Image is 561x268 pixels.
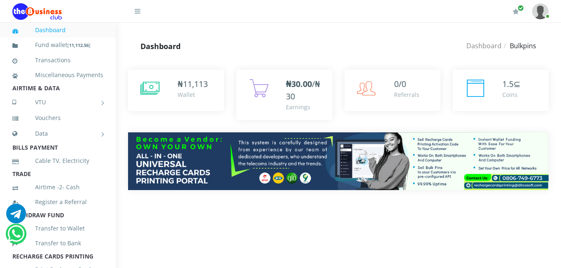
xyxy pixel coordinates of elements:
a: Register a Referral [12,193,103,212]
img: User [532,3,549,19]
a: Chat for support [7,230,24,244]
small: [ ] [67,42,90,48]
a: Dashboard [12,21,103,40]
a: Airtime -2- Cash [12,178,103,197]
span: 0/0 [394,78,406,89]
span: /₦30 [286,78,320,102]
a: Vouchers [12,108,103,127]
div: Wallet [178,90,208,99]
a: 0/0 Referrals [345,70,440,111]
i: Renew/Upgrade Subscription [513,8,519,15]
span: 11,113 [183,78,208,89]
a: ₦30.00/₦30 Earnings [236,70,332,120]
a: ₦11,113 Wallet [128,70,224,111]
img: Logo [12,3,62,20]
a: Fund wallet[11,112.56] [12,35,103,55]
img: multitenant_rcp.png [128,132,549,190]
div: ⊆ [502,78,521,90]
div: Coins [502,90,521,99]
a: Cable TV, Electricity [12,151,103,170]
a: Transfer to Wallet [12,219,103,238]
strong: Dashboard [140,41,181,51]
div: Earnings [286,103,324,111]
a: Transfer to Bank [12,234,103,253]
b: 11,112.56 [69,42,89,48]
a: Miscellaneous Payments [12,66,103,85]
a: Transactions [12,51,103,70]
b: ₦30.00 [286,78,312,89]
a: VTU [12,92,103,113]
li: Bulkpins [502,41,536,51]
div: Referrals [394,90,419,99]
a: Dashboard [466,41,502,50]
div: ₦ [178,78,208,90]
span: Renew/Upgrade Subscription [518,5,524,11]
span: 1.5 [502,78,513,89]
a: Chat for support [6,210,26,223]
a: Data [12,123,103,144]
